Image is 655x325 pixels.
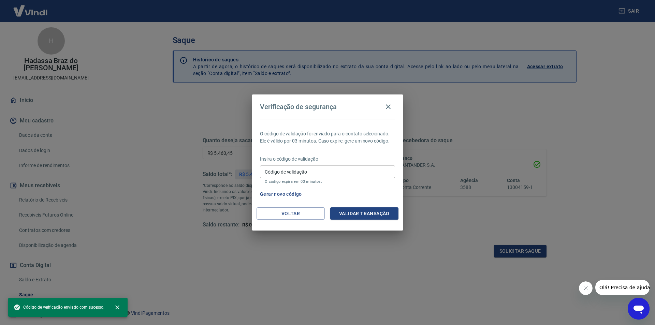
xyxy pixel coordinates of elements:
button: Gerar novo código [257,188,305,201]
iframe: Fechar mensagem [579,281,593,295]
button: Validar transação [330,207,398,220]
p: O código de validação foi enviado para o contato selecionado. Ele é válido por 03 minutos. Caso e... [260,130,395,145]
button: close [110,300,125,315]
span: Olá! Precisa de ajuda? [4,5,57,10]
p: Insira o código de validação [260,156,395,163]
iframe: Mensagem da empresa [595,280,650,295]
h4: Verificação de segurança [260,103,337,111]
button: Voltar [257,207,325,220]
span: Código de verificação enviado com sucesso. [14,304,104,311]
iframe: Botão para abrir a janela de mensagens [628,298,650,320]
p: O código expira em 03 minutos. [265,179,390,184]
